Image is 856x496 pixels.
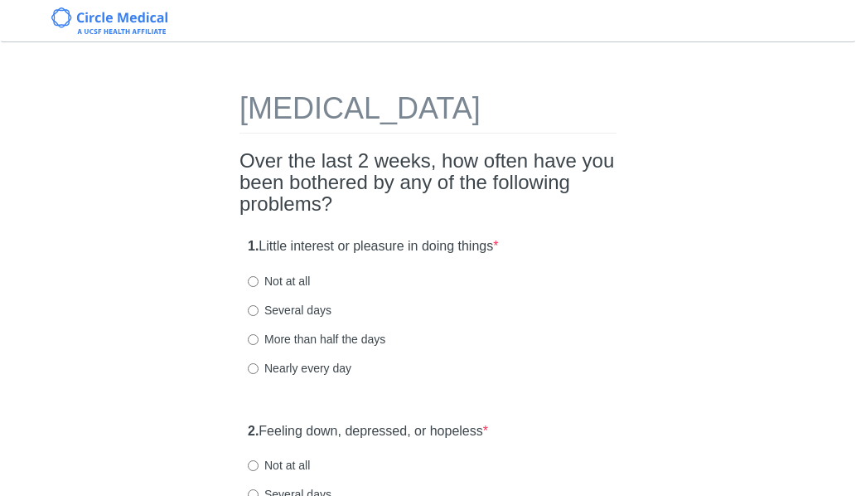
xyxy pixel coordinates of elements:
h2: Over the last 2 weeks, how often have you been bothered by any of the following problems? [239,150,617,216]
input: More than half the days [248,334,259,345]
img: Circle Medical Logo [51,7,168,34]
h1: [MEDICAL_DATA] [239,92,617,134]
label: More than half the days [248,331,385,348]
input: Several days [248,305,259,316]
label: Not at all [248,457,310,474]
input: Not at all [248,276,259,287]
label: Nearly every day [248,360,351,377]
label: Not at all [248,273,310,289]
strong: 1. [248,239,259,253]
input: Nearly every day [248,363,259,374]
strong: 2. [248,424,259,438]
label: Feeling down, depressed, or hopeless [248,422,488,441]
label: Little interest or pleasure in doing things [248,237,498,256]
label: Several days [248,302,331,319]
input: Not at all [248,460,259,471]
